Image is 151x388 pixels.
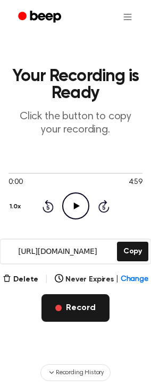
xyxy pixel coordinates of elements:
[3,274,38,285] button: Delete
[9,110,142,137] p: Click the button to copy your recording.
[11,7,71,28] a: Beep
[115,4,140,30] button: Open menu
[9,198,24,216] button: 1.0x
[9,177,22,188] span: 0:00
[55,274,148,285] button: Never Expires|Change
[117,242,148,261] button: Copy
[129,177,142,188] span: 4:59
[56,368,104,377] span: Recording History
[116,274,119,285] span: |
[121,274,148,285] span: Change
[41,294,109,322] button: Record
[9,68,142,102] h1: Your Recording is Ready
[40,364,111,381] button: Recording History
[45,273,48,286] span: |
